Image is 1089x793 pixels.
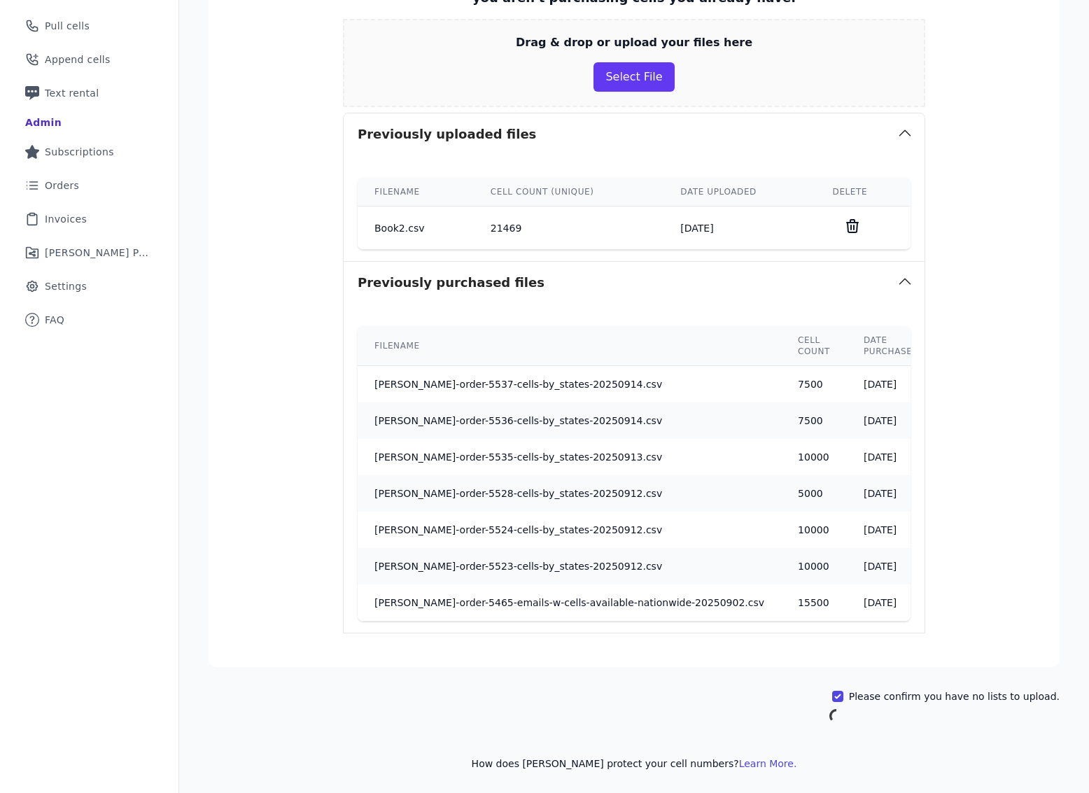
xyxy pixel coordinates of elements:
td: [DATE] [847,439,936,475]
td: 7500 [781,402,847,439]
span: Text rental [45,86,99,100]
span: Invoices [45,212,87,226]
td: [PERSON_NAME]-order-5536-cells-by_states-20250914.csv [358,402,781,439]
h3: Previously purchased files [358,273,544,293]
span: Orders [45,178,79,192]
h3: Previously uploaded files [358,125,536,144]
p: How does [PERSON_NAME] protect your cell numbers? [209,757,1060,771]
td: 7500 [781,366,847,403]
td: [PERSON_NAME]-order-5537-cells-by_states-20250914.csv [358,366,781,403]
a: Append cells [11,44,167,75]
a: Settings [11,271,167,302]
th: Delete [816,178,911,206]
label: Please confirm you have no lists to upload. [849,689,1060,703]
td: 10000 [781,548,847,584]
td: [DATE] [663,206,815,250]
span: FAQ [45,313,64,327]
button: Select File [593,62,674,92]
span: [PERSON_NAME] Performance [45,246,150,260]
td: [PERSON_NAME]-order-5535-cells-by_states-20250913.csv [358,439,781,475]
td: [DATE] [847,512,936,548]
a: FAQ [11,304,167,335]
th: Filename [358,326,781,366]
button: Previously purchased files [344,262,925,304]
td: [DATE] [847,548,936,584]
a: Invoices [11,204,167,234]
button: Learn More. [739,757,797,771]
td: 10000 [781,512,847,548]
td: 5000 [781,475,847,512]
td: 15500 [781,584,847,621]
a: Pull cells [11,10,167,41]
td: [DATE] [847,366,936,403]
p: Drag & drop or upload your files here [516,34,752,51]
span: Append cells [45,52,111,66]
div: Admin [25,115,62,129]
th: Filename [358,178,474,206]
td: [PERSON_NAME]-order-5523-cells-by_states-20250912.csv [358,548,781,584]
th: Cell count (unique) [474,178,664,206]
td: [DATE] [847,584,936,621]
td: Book2.csv [358,206,474,250]
td: 21469 [474,206,664,250]
th: Date purchased [847,326,936,366]
a: Text rental [11,78,167,108]
span: Subscriptions [45,145,114,159]
span: Pull cells [45,19,90,33]
td: 10000 [781,439,847,475]
button: Previously uploaded files [344,113,925,155]
td: [PERSON_NAME]-order-5524-cells-by_states-20250912.csv [358,512,781,548]
td: [PERSON_NAME]-order-5528-cells-by_states-20250912.csv [358,475,781,512]
a: Orders [11,170,167,201]
th: Cell count [781,326,847,366]
td: [DATE] [847,402,936,439]
td: [PERSON_NAME]-order-5465-emails-w-cells-available-nationwide-20250902.csv [358,584,781,621]
td: [DATE] [847,475,936,512]
a: [PERSON_NAME] Performance [11,237,167,268]
th: Date uploaded [663,178,815,206]
span: Settings [45,279,87,293]
a: Subscriptions [11,136,167,167]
